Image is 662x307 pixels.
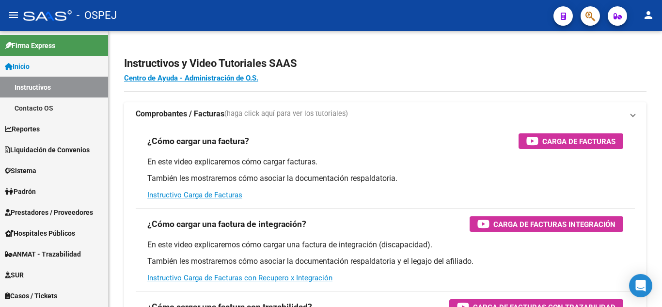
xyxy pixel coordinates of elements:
span: ANMAT - Trazabilidad [5,249,81,259]
span: Firma Express [5,40,55,51]
span: Liquidación de Convenios [5,145,90,155]
p: En este video explicaremos cómo cargar una factura de integración (discapacidad). [147,240,623,250]
strong: Comprobantes / Facturas [136,109,224,119]
p: También les mostraremos cómo asociar la documentación respaldatoria y el legajo del afiliado. [147,256,623,267]
p: En este video explicaremos cómo cargar facturas. [147,157,623,167]
a: Instructivo Carga de Facturas con Recupero x Integración [147,274,332,282]
h3: ¿Cómo cargar una factura de integración? [147,217,306,231]
mat-icon: person [643,9,654,21]
span: Casos / Tickets [5,291,57,301]
span: Inicio [5,61,30,72]
mat-expansion-panel-header: Comprobantes / Facturas(haga click aquí para ver los tutoriales) [124,102,646,126]
span: Prestadores / Proveedores [5,207,93,218]
span: SUR [5,270,24,280]
h3: ¿Cómo cargar una factura? [147,134,249,148]
div: Open Intercom Messenger [629,274,652,297]
h2: Instructivos y Video Tutoriales SAAS [124,54,646,73]
a: Instructivo Carga de Facturas [147,191,242,199]
span: Hospitales Públicos [5,228,75,239]
mat-icon: menu [8,9,19,21]
span: Carga de Facturas [542,135,615,147]
span: Reportes [5,124,40,134]
span: Carga de Facturas Integración [493,218,615,230]
button: Carga de Facturas Integración [470,216,623,232]
span: Sistema [5,165,36,176]
p: También les mostraremos cómo asociar la documentación respaldatoria. [147,173,623,184]
button: Carga de Facturas [519,133,623,149]
span: - OSPEJ [77,5,117,26]
span: (haga click aquí para ver los tutoriales) [224,109,348,119]
span: Padrón [5,186,36,197]
a: Centro de Ayuda - Administración de O.S. [124,74,258,82]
